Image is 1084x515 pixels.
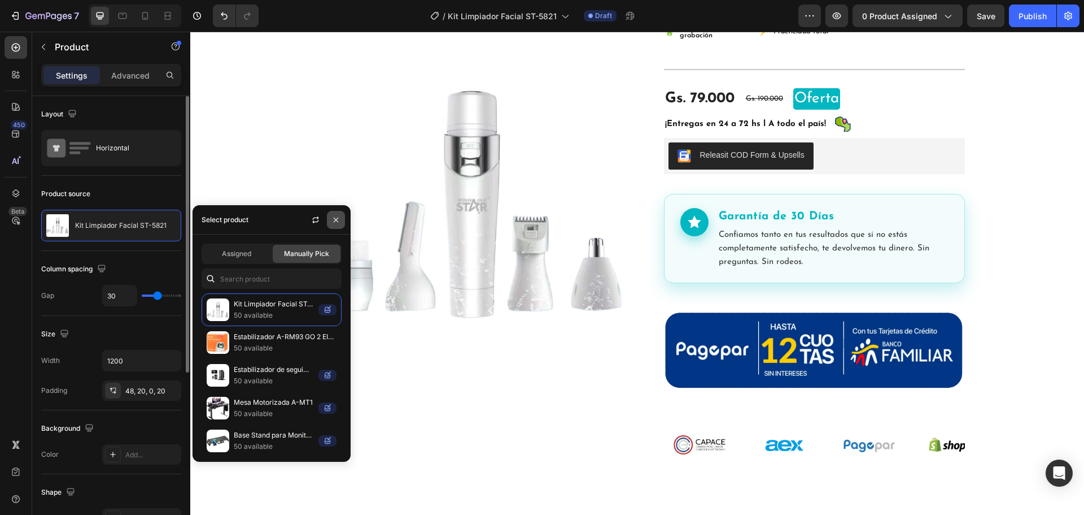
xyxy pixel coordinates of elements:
[11,120,27,129] div: 450
[595,11,612,21] span: Draft
[41,386,67,396] div: Padding
[234,364,314,375] p: Estabilizador de seguimiento Facial A-RM200P
[207,364,229,387] img: collections
[234,441,314,452] p: 50 available
[967,5,1004,27] button: Save
[474,57,545,78] div: Gs. 79.000
[41,485,77,500] div: Shape
[641,81,664,103] img: gempages_518359227782136907-1130f127-aef6-4e10-8c62-28861ab4d54c.gif
[5,5,84,27] button: 7
[111,70,150,81] p: Advanced
[222,249,251,259] span: Assigned
[41,262,108,277] div: Column spacing
[103,285,137,306] input: Auto
[125,450,178,460] div: Add...
[234,408,314,419] p: 50 available
[207,331,229,354] img: collections
[190,32,1084,515] iframe: Design area
[41,107,79,122] div: Layout
[41,421,96,436] div: Background
[125,386,178,396] div: 48, 20, 0, 20
[74,9,79,23] p: 7
[234,310,314,321] p: 50 available
[41,449,59,460] div: Color
[443,10,445,22] span: /
[478,111,623,138] button: Releasit COD Form & Upsells
[55,40,151,54] p: Product
[41,327,71,342] div: Size
[75,222,167,230] p: Kit Limpiador Facial ST-5821
[207,430,229,452] img: collections
[41,291,54,301] div: Gap
[1009,5,1056,27] button: Publish
[234,331,336,343] p: Estabilizador A-RM93 GO 2 EIXOS
[603,57,650,78] h2: Oferta
[234,343,336,354] p: 50 available
[234,298,314,310] p: Kit Limpiador Facial ST-5821
[643,378,714,449] img: 3.svg
[475,85,636,100] p: ¡Entregas en 24 a 72 hs l A todo el país!
[1046,460,1073,487] div: Open Intercom Messenger
[448,10,557,22] span: Kit Limpiador Facial ST-5821
[234,430,314,441] p: Base Stand para Monitor/Notebook A-CP60
[862,10,937,22] span: 0 product assigned
[487,118,501,131] img: CKKYs5695_ICEAE=.webp
[96,135,165,161] div: Horizontal
[103,350,181,371] input: Auto
[207,397,229,419] img: collections
[558,378,630,449] img: 2.svg
[1019,10,1047,22] div: Publish
[213,5,259,27] div: Undo/Redo
[528,197,758,237] p: Confiamos tanto en tus resultados que si no estás completamente satisfecho, te devolvemos tu dine...
[528,176,758,193] h3: Garantía de 30 Días
[8,207,27,216] div: Beta
[41,356,60,366] div: Width
[234,397,314,408] p: Mesa Motorizada A-MT1
[554,62,594,73] div: Gs. 190.000
[207,298,229,321] img: collections
[202,269,342,289] input: Search in Settings & Advanced
[474,378,545,449] img: 1.svg
[510,118,614,129] div: Releasit COD Form & Upsells
[46,214,69,237] img: product feature img
[234,375,314,387] p: 50 available
[202,215,248,225] div: Select product
[728,378,799,449] img: 4.svg
[474,277,775,359] img: gempages_518359227782136907-e73894a7-fbc3-4984-b50d-29f3eecbcca5.png
[284,249,329,259] span: Manually Pick
[977,11,995,21] span: Save
[853,5,963,27] button: 0 product assigned
[41,189,90,199] div: Product source
[56,70,88,81] p: Settings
